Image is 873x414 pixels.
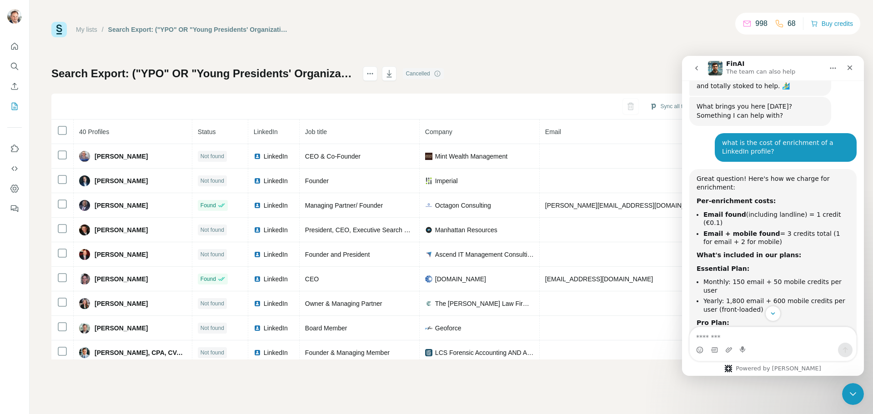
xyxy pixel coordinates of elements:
[425,275,432,283] img: company-logo
[58,290,65,298] button: Start recording
[201,299,224,308] span: Not found
[254,153,261,160] img: LinkedIn logo
[264,299,288,308] span: LinkedIn
[403,68,443,79] div: Cancelled
[8,271,174,287] textarea: Message…
[363,66,377,81] button: actions
[305,177,329,185] span: Founder
[425,153,432,160] img: company-logo
[14,290,21,298] button: Emoji picker
[425,300,432,307] img: company-logo
[305,275,319,283] span: CEO
[7,98,22,115] button: My lists
[435,176,458,185] span: Imperial
[264,225,288,234] span: LinkedIn
[51,22,67,37] img: Surfe Logo
[254,324,261,332] img: LinkedIn logo
[83,250,99,265] button: Scroll to bottom
[21,222,167,239] li: Monthly: 150 email + 50 mobile credits per user
[51,66,355,81] h1: Search Export: ("YPO" OR "Young Presidents' Organization" OR "Houston Angel Network" OR "Urban La...
[264,176,288,185] span: LinkedIn
[7,78,22,95] button: Enrich CSV
[15,195,119,203] b: What's included in our plans:
[254,128,278,135] span: LinkedIn
[682,56,864,376] iframe: Intercom live chat
[15,141,94,149] b: Per-enrichment costs:
[425,349,432,356] img: company-logo
[201,250,224,259] span: Not found
[102,25,104,34] li: /
[811,17,853,30] button: Buy credits
[7,160,22,177] button: Use Surfe API
[435,225,497,234] span: Manhattan Resources
[305,128,327,135] span: Job title
[43,290,50,298] button: Upload attachment
[79,175,90,186] img: Avatar
[842,383,864,405] iframe: Intercom live chat
[435,274,486,284] span: [DOMAIN_NAME]
[305,324,347,332] span: Board Member
[254,202,261,209] img: LinkedIn logo
[15,263,47,270] b: Pro Plan:
[95,225,148,234] span: [PERSON_NAME]
[254,226,261,234] img: LinkedIn logo
[435,152,507,161] span: Mint Wealth Management
[79,298,90,309] img: Avatar
[201,275,216,283] span: Found
[7,9,22,24] img: Avatar
[21,174,98,181] b: Email + mobile found
[305,153,361,160] span: CEO & Co-Founder
[198,128,216,135] span: Status
[305,300,382,307] span: Owner & Managing Partner
[95,324,148,333] span: [PERSON_NAME]
[435,348,534,357] span: LCS Forensic Accounting AND Advisory
[79,151,90,162] img: Avatar
[201,324,224,332] span: Not found
[305,226,485,234] span: President, CEO, Executive Search Consultant & Expert Witness
[264,324,288,333] span: LinkedIn
[425,202,432,209] img: company-logo
[7,58,22,75] button: Search
[95,201,148,210] span: [PERSON_NAME]
[755,18,768,29] p: 998
[15,209,67,216] b: Essential Plan:
[108,25,289,34] div: Search Export: ("YPO" OR "Young Presidents' Organization" OR "Houston Angel Network" OR "Urban La...
[21,174,167,190] li: = 3 credits total (1 for email + 2 for mobile)
[15,119,167,136] div: Great question! Here's how we charge for enrichment:
[545,275,653,283] span: [EMAIL_ADDRESS][DOMAIN_NAME]
[79,274,90,284] img: Avatar
[788,18,796,29] p: 68
[76,26,97,33] a: My lists
[435,299,534,308] span: The [PERSON_NAME] Law Firm PLLC
[264,348,288,357] span: LinkedIn
[545,202,705,209] span: [PERSON_NAME][EMAIL_ADDRESS][DOMAIN_NAME]
[29,290,36,298] button: Gif picker
[7,113,175,371] div: Great question! Here's how we charge for enrichment:Per-enrichment costs:Email found(including la...
[201,226,224,234] span: Not found
[254,349,261,356] img: LinkedIn logo
[7,180,22,197] button: Dashboard
[425,251,432,258] img: company-logo
[435,201,491,210] span: Octagon Consulting
[79,224,90,235] img: Avatar
[95,176,148,185] span: [PERSON_NAME]
[254,177,261,185] img: LinkedIn logo
[7,200,22,217] button: Feedback
[305,349,390,356] span: Founder & Managing Member
[305,251,370,258] span: Founder and President
[95,348,186,357] span: [PERSON_NAME], CPA, CVA, CFE
[264,274,288,284] span: LinkedIn
[95,274,148,284] span: [PERSON_NAME]
[201,349,224,357] span: Not found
